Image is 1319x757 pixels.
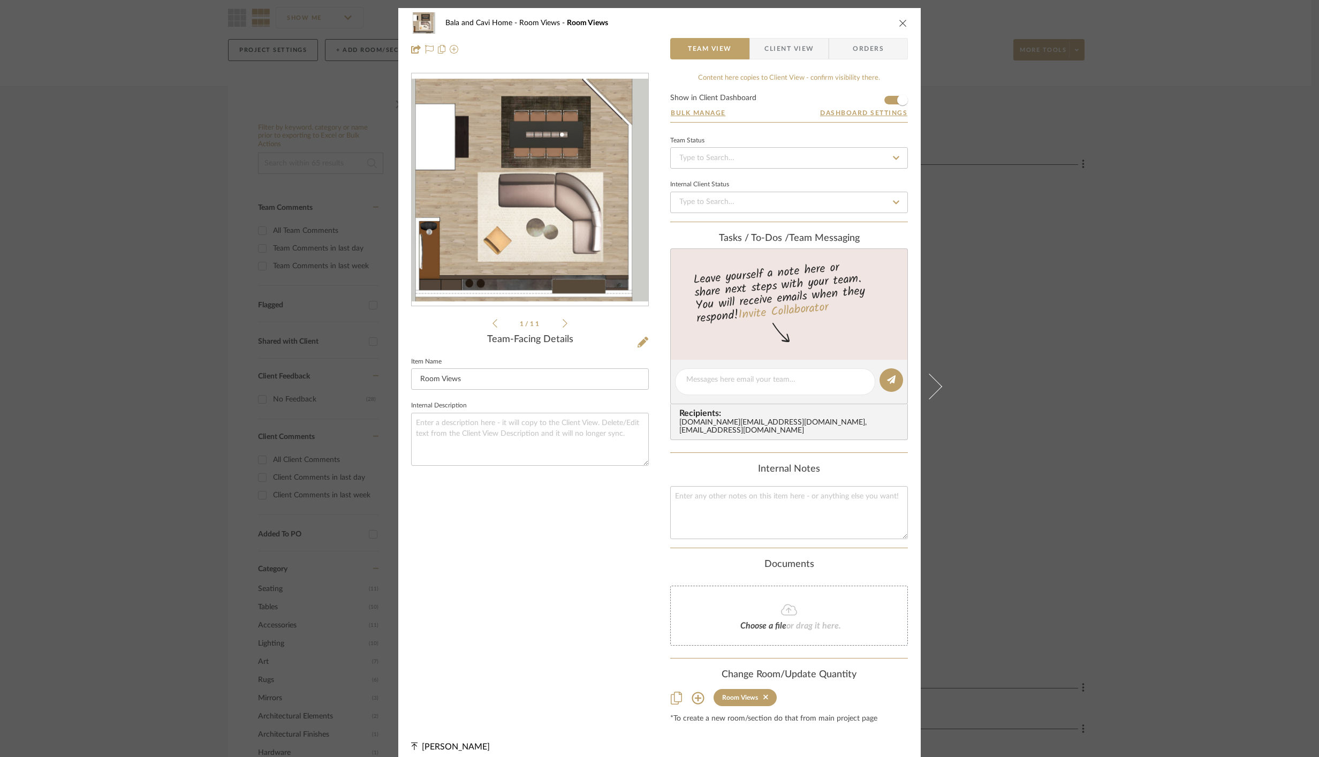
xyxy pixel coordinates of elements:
span: Choose a file [740,622,786,630]
div: Internal Notes [670,464,908,475]
div: Documents [670,559,908,571]
div: team Messaging [670,233,908,245]
input: Type to Search… [670,192,908,213]
div: Team Status [670,138,704,143]
span: Bala and Cavi Home [445,19,519,27]
img: 57aba0c9-d501-4212-a1d4-1d5a8c5e9f36_48x40.jpg [411,12,437,34]
input: Type to Search… [670,147,908,169]
span: or drag it here. [786,622,841,630]
button: Bulk Manage [670,108,726,118]
div: [DOMAIN_NAME][EMAIL_ADDRESS][DOMAIN_NAME] , [EMAIL_ADDRESS][DOMAIN_NAME] [679,419,903,436]
span: Team View [688,38,732,59]
span: Room Views [519,19,567,27]
label: Internal Description [411,403,467,408]
span: Room Views [567,19,608,27]
input: Enter Item Name [411,368,649,390]
div: Internal Client Status [670,182,729,187]
span: / [525,321,530,327]
div: 0 [412,79,648,301]
span: [PERSON_NAME] [422,743,490,751]
div: Team-Facing Details [411,334,649,346]
div: Room Views [722,694,758,701]
div: *To create a new room/section do that from main project page [670,715,908,723]
div: Change Room/Update Quantity [670,669,908,681]
button: close [898,18,908,28]
span: Orders [841,38,896,59]
div: Content here copies to Client View - confirm visibility there. [670,73,908,84]
a: Invite Collaborator [738,298,829,325]
button: Dashboard Settings [820,108,908,118]
span: Tasks / To-Dos / [719,233,789,243]
img: 57aba0c9-d501-4212-a1d4-1d5a8c5e9f36_436x436.jpg [412,79,648,301]
span: Recipients: [679,408,903,418]
span: 11 [530,321,541,327]
div: Leave yourself a note here or share next steps with your team. You will receive emails when they ... [669,256,909,328]
span: 1 [520,321,525,327]
span: Client View [764,38,814,59]
label: Item Name [411,359,442,365]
